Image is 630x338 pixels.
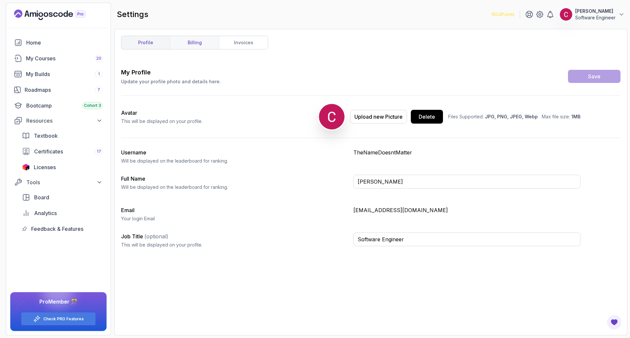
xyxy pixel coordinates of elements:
[10,68,107,81] a: builds
[18,191,107,204] a: board
[350,110,407,124] button: Upload new Picture
[575,8,616,14] p: [PERSON_NAME]
[26,102,103,109] div: Bootcamp
[10,83,107,96] a: roadmaps
[18,207,107,220] a: analytics
[606,314,622,330] button: Open Feedback Button
[10,52,107,65] a: courses
[575,14,616,21] p: Software Engineer
[219,36,268,49] a: invoices
[26,178,103,186] div: Tools
[31,225,83,233] span: Feedback & Features
[21,312,96,326] button: Check PRO Features
[26,117,103,125] div: Resources
[121,36,170,49] a: profile
[22,164,30,170] img: jetbrains icon
[34,193,49,201] span: Board
[26,39,103,47] div: Home
[121,215,348,222] p: Your login Email
[97,149,101,154] span: 17
[419,113,435,121] div: Delete
[34,163,56,171] span: Licenses
[25,86,103,94] div: Roadmaps
[571,114,580,119] span: 1MB
[121,68,221,77] h3: My Profile
[588,72,600,80] div: Save
[411,110,443,124] button: Delete
[121,109,202,117] h2: Avatar
[121,158,348,164] p: Will be displayed on the leaderboard for ranking.
[43,316,84,322] a: Check PRO Features
[354,113,403,121] div: Upload new Picture
[34,209,57,217] span: Analytics
[121,206,348,214] h3: Email
[18,161,107,174] a: licenses
[568,70,620,83] button: Save
[34,148,63,155] span: Certificates
[121,242,348,248] p: This will be displayed on your profile.
[144,233,168,240] span: (optional)
[353,232,580,246] input: Enter your job
[121,118,202,125] p: This will be displayed on your profile.
[319,104,345,129] img: user profile image
[18,222,107,235] a: feedback
[491,11,514,18] p: 1624 Points
[97,87,100,92] span: 7
[121,149,146,156] label: Username
[18,129,107,142] a: textbook
[98,71,100,77] span: 1
[448,113,580,120] p: Files Supported: Max file size:
[121,233,168,240] label: Job Title
[560,8,572,21] img: user profile image
[353,206,580,214] p: [EMAIL_ADDRESS][DOMAIN_NAME]
[170,36,219,49] a: billing
[121,78,221,85] p: Update your profile photo and details here.
[96,56,101,61] span: 20
[353,149,580,156] p: TheNameDoesntMatter
[10,176,107,188] button: Tools
[14,10,101,20] a: Landing page
[117,9,148,20] h2: settings
[18,145,107,158] a: certificates
[10,99,107,112] a: bootcamp
[10,36,107,49] a: home
[26,54,103,62] div: My Courses
[84,103,101,108] span: Cohort 3
[10,115,107,127] button: Resources
[34,132,58,140] span: Textbook
[121,184,348,190] p: Will be displayed on the leaderboard for ranking.
[26,70,103,78] div: My Builds
[353,175,580,189] input: Enter your full name
[485,114,538,119] span: JPG, PNG, JPEG, Webp
[559,8,625,21] button: user profile image[PERSON_NAME]Software Engineer
[121,175,145,182] label: Full Name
